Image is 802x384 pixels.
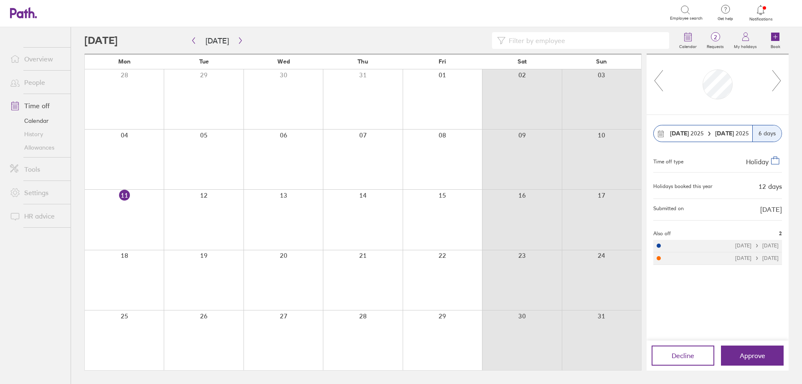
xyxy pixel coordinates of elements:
[3,97,71,114] a: Time off
[3,161,71,178] a: Tools
[702,34,729,41] span: 2
[3,208,71,224] a: HR advice
[652,346,714,366] button: Decline
[729,27,762,54] a: My holidays
[505,33,664,48] input: Filter by employee
[702,42,729,49] label: Requests
[762,27,789,54] a: Book
[674,42,702,49] label: Calendar
[3,114,71,127] a: Calendar
[735,243,779,249] div: [DATE] [DATE]
[672,352,694,359] span: Decline
[653,206,684,213] span: Submitted on
[358,58,368,65] span: Thu
[3,184,71,201] a: Settings
[3,141,71,154] a: Allowances
[674,27,702,54] a: Calendar
[596,58,607,65] span: Sun
[746,158,769,166] span: Holiday
[653,155,683,165] div: Time off type
[653,183,713,189] div: Holidays booked this year
[518,58,527,65] span: Sat
[3,74,71,91] a: People
[3,51,71,67] a: Overview
[94,9,115,16] div: Search
[740,352,765,359] span: Approve
[747,4,774,22] a: Notifications
[715,130,736,137] strong: [DATE]
[735,255,779,261] div: [DATE] [DATE]
[199,58,209,65] span: Tue
[439,58,446,65] span: Fri
[712,16,739,21] span: Get help
[199,34,236,48] button: [DATE]
[277,58,290,65] span: Wed
[721,346,784,366] button: Approve
[766,42,785,49] label: Book
[118,58,131,65] span: Mon
[653,231,671,237] span: Also off
[3,127,71,141] a: History
[670,130,689,137] strong: [DATE]
[715,130,749,137] span: 2025
[747,17,774,22] span: Notifications
[670,16,703,21] span: Employee search
[759,183,782,190] div: 12 days
[760,206,782,213] span: [DATE]
[729,42,762,49] label: My holidays
[670,130,704,137] span: 2025
[752,125,782,142] div: 6 days
[702,27,729,54] a: 2Requests
[779,231,782,237] span: 2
